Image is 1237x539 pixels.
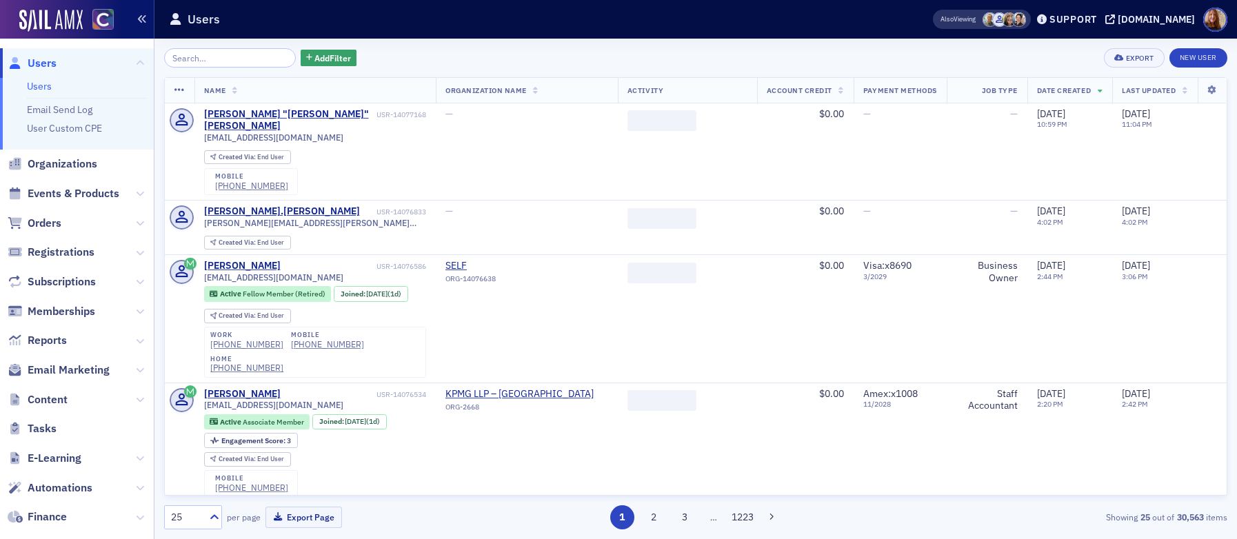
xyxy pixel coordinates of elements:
span: Profile [1203,8,1227,32]
time: 2:42 PM [1122,399,1148,409]
time: 4:02 PM [1122,217,1148,227]
span: Joined : [341,289,367,298]
div: Engagement Score: 3 [204,433,298,448]
span: Organizations [28,156,97,172]
button: 3 [673,505,697,529]
span: $0.00 [819,205,844,217]
span: Users [28,56,57,71]
span: ‌ [627,390,696,411]
button: AddFilter [301,50,357,67]
a: [PERSON_NAME].[PERSON_NAME] [204,205,360,218]
span: ‌ [627,208,696,229]
div: [PHONE_NUMBER] [291,339,364,349]
div: (1d) [366,289,401,298]
a: Email Send Log [27,103,92,116]
span: Active [220,289,243,298]
time: 11:04 PM [1122,119,1152,129]
span: SELF [445,260,571,272]
span: ‌ [627,110,696,131]
span: Date Created [1037,85,1091,95]
span: Created Via : [219,454,257,463]
span: [DATE] [345,416,366,426]
span: — [1010,205,1018,217]
label: per page [227,511,261,523]
span: Events & Products [28,186,119,201]
span: Fellow Member (Retired) [243,289,325,298]
span: Content [28,392,68,407]
a: New User [1169,48,1227,68]
span: [DATE] [1037,205,1065,217]
div: Staff Accountant [956,388,1018,412]
span: [DATE] [1037,108,1065,120]
span: Account Credit [767,85,832,95]
span: [EMAIL_ADDRESS][DOMAIN_NAME] [204,400,343,410]
span: Created Via : [219,311,257,320]
a: Registrations [8,245,94,260]
strong: 30,563 [1174,511,1206,523]
span: Registrations [28,245,94,260]
div: (1d) [345,417,380,426]
div: Created Via: End User [204,236,291,250]
div: mobile [291,331,364,339]
a: Finance [8,509,67,525]
span: $0.00 [819,108,844,120]
a: Email Marketing [8,363,110,378]
a: [PHONE_NUMBER] [210,363,283,373]
span: Lauren Standiford [1002,12,1016,27]
a: Content [8,392,68,407]
button: 2 [641,505,665,529]
a: [PERSON_NAME] "[PERSON_NAME]" [PERSON_NAME] [204,108,374,132]
div: Export [1126,54,1154,62]
div: Created Via: End User [204,309,291,323]
div: [PERSON_NAME] [204,388,281,400]
span: Reports [28,333,67,348]
img: SailAMX [19,10,83,32]
button: Export [1104,48,1164,68]
div: Created Via: End User [204,150,291,165]
span: [DATE] [366,289,388,298]
span: Tasks [28,421,57,436]
div: Joined: 2025-10-13 00:00:00 [334,286,408,301]
div: [PHONE_NUMBER] [215,181,288,191]
span: — [445,108,453,120]
a: Subscriptions [8,274,96,289]
a: Memberships [8,304,95,319]
a: [PHONE_NUMBER] [210,339,283,349]
div: home [210,355,283,363]
a: Active Fellow Member (Retired) [210,289,325,298]
span: Subscriptions [28,274,96,289]
a: Users [27,80,52,92]
div: USR-14076534 [283,390,426,399]
div: USR-14076833 [362,207,426,216]
span: [DATE] [1122,108,1150,120]
span: $0.00 [819,259,844,272]
time: 2:44 PM [1037,272,1063,281]
input: Search… [164,48,296,68]
span: Engagement Score : [221,436,287,445]
div: 3 [221,437,291,445]
a: Reports [8,333,67,348]
time: 4:02 PM [1037,217,1063,227]
span: Created Via : [219,152,257,161]
button: 1223 [731,505,755,529]
div: Business Owner [956,260,1018,284]
div: End User [219,239,284,247]
span: Activity [627,85,663,95]
span: Job Type [982,85,1018,95]
span: Name [204,85,226,95]
button: Export Page [265,507,342,528]
span: Viewing [941,14,976,24]
span: Joined : [319,417,345,426]
span: — [863,108,871,120]
div: Active: Active: Associate Member [204,414,310,429]
span: [EMAIL_ADDRESS][DOMAIN_NAME] [204,272,343,283]
span: Created Via : [219,238,257,247]
a: Automations [8,480,92,496]
a: KPMG LLP – [GEOGRAPHIC_DATA] [445,388,594,400]
span: Payment Methods [863,85,937,95]
div: ORG-2668 [445,403,594,416]
div: End User [219,312,284,320]
span: Pamela Galey-Coleman [1012,12,1026,27]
